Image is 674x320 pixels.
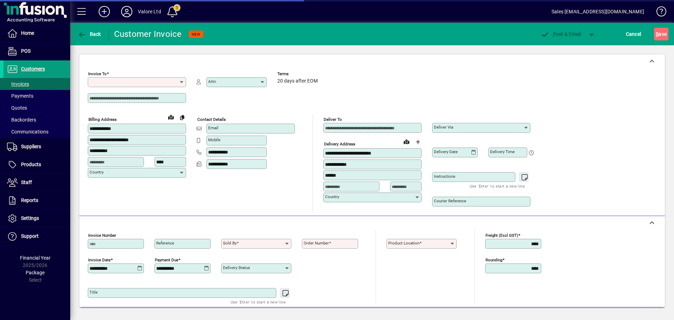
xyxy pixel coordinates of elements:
a: Settings [4,210,70,227]
mat-label: Invoice date [88,257,111,262]
span: 20 days after EOM [277,78,318,84]
mat-label: Country [325,194,339,199]
a: Backorders [4,114,70,126]
a: Communications [4,126,70,138]
mat-label: Attn [208,79,216,84]
span: NEW [192,32,200,37]
mat-label: Invoice number [88,233,116,238]
mat-label: Invoice To [88,71,107,76]
a: Suppliers [4,138,70,156]
mat-hint: Use 'Enter' to start a new line [231,298,286,306]
span: Home [21,30,34,36]
span: Terms [277,72,319,76]
mat-label: Freight (excl GST) [485,233,518,238]
a: Staff [4,174,70,191]
button: Add [93,5,115,18]
a: Quotes [4,102,70,114]
span: Customers [21,66,45,72]
div: Customer Invoice [114,28,182,40]
button: Profile [115,5,138,18]
a: Home [4,25,70,42]
mat-label: Order number [304,241,329,246]
span: Reports [21,197,38,203]
span: Financial Year [20,255,51,261]
mat-hint: Use 'Enter' to start a new line [470,182,525,190]
mat-label: Product location [388,241,419,246]
mat-label: Payment due [155,257,178,262]
button: Back [76,28,103,40]
span: Invoices [7,81,29,87]
button: Post & Email [537,28,585,40]
span: Settings [21,215,39,221]
mat-label: Country [90,170,104,175]
mat-label: Reference [156,241,174,246]
mat-label: Sold by [223,241,237,246]
span: Staff [21,179,32,185]
button: Copy to Delivery address [177,112,188,123]
a: POS [4,43,70,60]
button: Save [654,28,668,40]
a: Invoices [4,78,70,90]
span: POS [21,48,31,54]
a: Products [4,156,70,174]
span: Communications [7,129,48,135]
span: Payments [7,93,33,99]
mat-label: Deliver To [324,117,342,122]
mat-label: Instructions [434,174,455,179]
span: Back [78,31,101,37]
mat-label: Delivery date [434,149,458,154]
a: Payments [4,90,70,102]
span: ave [656,28,667,40]
a: Knowledge Base [651,1,665,24]
div: Sales [EMAIL_ADDRESS][DOMAIN_NAME] [551,6,644,17]
mat-label: Mobile [208,137,220,142]
span: P [553,31,556,37]
mat-label: Delivery status [223,265,250,270]
span: Support [21,233,39,239]
span: S [656,31,659,37]
span: Cancel [626,28,641,40]
span: Backorders [7,117,36,123]
mat-label: Email [208,125,218,130]
span: Suppliers [21,144,41,149]
mat-label: Title [90,290,98,295]
span: ost & Email [541,31,581,37]
span: Package [26,270,45,275]
mat-label: Courier Reference [434,198,466,203]
a: Support [4,228,70,245]
button: Choose address [412,136,423,148]
a: Reports [4,192,70,209]
span: Products [21,162,41,167]
mat-label: Deliver via [434,125,453,130]
mat-label: Delivery time [490,149,515,154]
mat-label: Rounding [485,257,502,262]
button: Cancel [624,28,643,40]
span: Quotes [7,105,27,111]
div: Valore Ltd [138,6,161,17]
a: View on map [401,136,412,147]
app-page-header-button: Back [70,28,109,40]
a: View on map [165,111,177,123]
